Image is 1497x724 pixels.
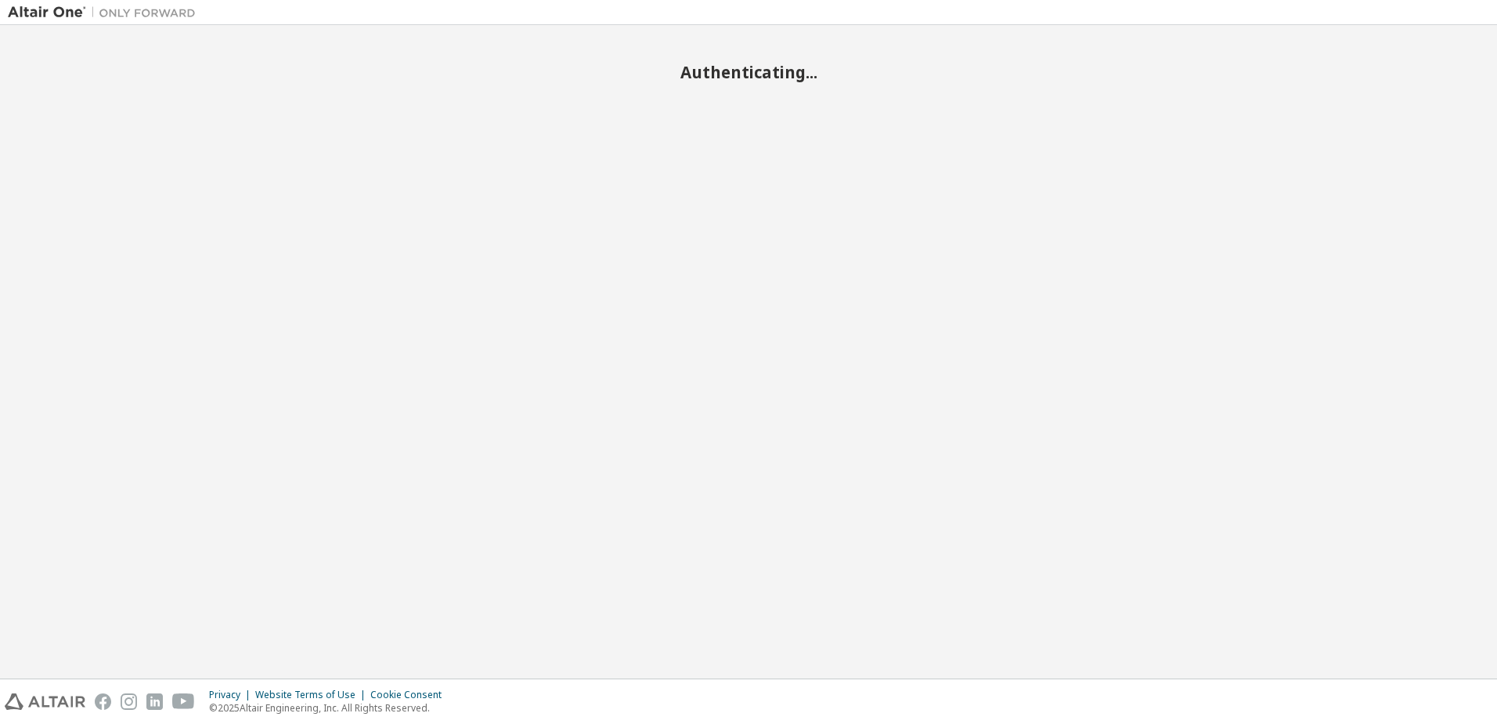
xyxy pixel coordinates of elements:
[8,62,1489,82] h2: Authenticating...
[255,689,370,701] div: Website Terms of Use
[172,693,195,710] img: youtube.svg
[95,693,111,710] img: facebook.svg
[370,689,451,701] div: Cookie Consent
[209,689,255,701] div: Privacy
[209,701,451,715] p: © 2025 Altair Engineering, Inc. All Rights Reserved.
[146,693,163,710] img: linkedin.svg
[5,693,85,710] img: altair_logo.svg
[8,5,204,20] img: Altair One
[121,693,137,710] img: instagram.svg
